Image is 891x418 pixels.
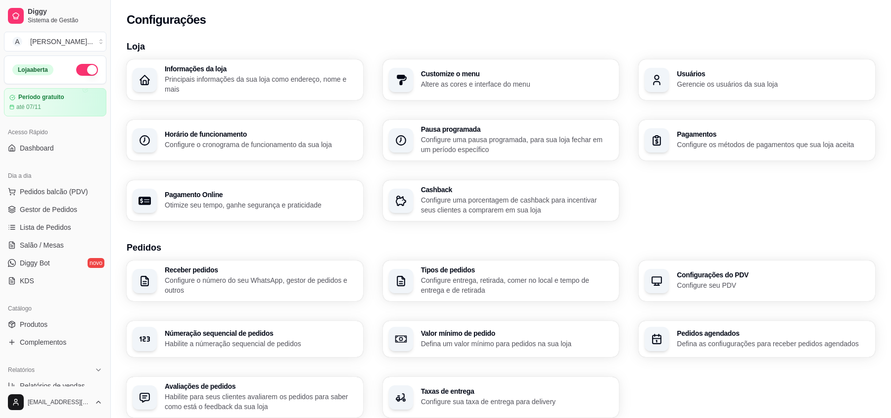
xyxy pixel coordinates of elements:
p: Configure os métodos de pagamentos que sua loja aceita [677,140,869,150]
button: Informações da lojaPrincipais informações da sua loja como endereço, nome e mais [127,59,363,100]
button: Configurações do PDVConfigure seu PDV [639,261,875,301]
a: KDS [4,273,106,289]
h3: Pagamentos [677,131,869,138]
h3: Receber pedidos [165,266,357,273]
p: Configure seu PDV [677,280,869,290]
h3: Horário de funcionamento [165,131,357,138]
button: Pedidos agendadosDefina as confiugurações para receber pedidos agendados [639,321,875,357]
h3: Loja [127,40,875,53]
a: DiggySistema de Gestão [4,4,106,28]
span: Pedidos balcão (PDV) [20,187,88,197]
div: Dia a dia [4,168,106,184]
h3: Avaliações de pedidos [165,383,357,390]
h3: Númeração sequencial de pedidos [165,330,357,337]
a: Relatórios de vendas [4,378,106,394]
h3: Configurações do PDV [677,271,869,278]
span: Gestor de Pedidos [20,205,77,214]
p: Defina as confiugurações para receber pedidos agendados [677,339,869,349]
span: A [12,37,22,47]
div: Loja aberta [12,64,53,75]
h3: Valor mínimo de pedido [421,330,613,337]
button: Select a team [4,32,106,52]
p: Otimize seu tempo, ganhe segurança e praticidade [165,200,357,210]
div: Catálogo [4,301,106,316]
button: Númeração sequencial de pedidosHabilite a númeração sequencial de pedidos [127,321,363,357]
a: Gestor de Pedidos [4,202,106,217]
button: Horário de funcionamentoConfigure o cronograma de funcionamento da sua loja [127,120,363,160]
h3: Customize o menu [421,70,613,77]
p: Altere as cores e interface do menu [421,79,613,89]
h3: Informações da loja [165,65,357,72]
p: Configure uma pausa programada, para sua loja fechar em um período específico [421,135,613,155]
span: Relatórios de vendas [20,381,85,391]
article: até 07/11 [16,103,41,111]
article: Período gratuito [18,94,64,101]
a: Período gratuitoaté 07/11 [4,88,106,116]
button: UsuáriosGerencie os usuários da sua loja [639,59,875,100]
p: Defina um valor mínimo para pedidos na sua loja [421,339,613,349]
button: Pagamento OnlineOtimize seu tempo, ganhe segurança e praticidade [127,180,363,221]
a: Diggy Botnovo [4,255,106,271]
button: Taxas de entregaConfigure sua taxa de entrega para delivery [383,377,619,418]
a: Salão / Mesas [4,237,106,253]
p: Principais informações da sua loja como endereço, nome e mais [165,74,357,94]
h3: Pausa programada [421,126,613,133]
a: Complementos [4,334,106,350]
button: Receber pedidosConfigure o número do seu WhatsApp, gestor de pedidos e outros [127,261,363,301]
button: PagamentosConfigure os métodos de pagamentos que sua loja aceita [639,120,875,160]
h3: Cashback [421,186,613,193]
span: Produtos [20,319,47,329]
span: KDS [20,276,34,286]
a: Lista de Pedidos [4,219,106,235]
span: [EMAIL_ADDRESS][DOMAIN_NAME] [28,398,91,406]
button: CashbackConfigure uma porcentagem de cashback para incentivar seus clientes a comprarem em sua loja [383,180,619,221]
p: Habilite a númeração sequencial de pedidos [165,339,357,349]
p: Gerencie os usuários da sua loja [677,79,869,89]
h3: Pedidos [127,241,875,255]
h3: Taxas de entrega [421,388,613,395]
button: Pausa programadaConfigure uma pausa programada, para sua loja fechar em um período específico [383,120,619,160]
p: Configure o número do seu WhatsApp, gestor de pedidos e outros [165,275,357,295]
a: Dashboard [4,140,106,156]
button: Tipos de pedidosConfigure entrega, retirada, comer no local e tempo de entrega e de retirada [383,261,619,301]
p: Habilite para seus clientes avaliarem os pedidos para saber como está o feedback da sua loja [165,392,357,412]
span: Salão / Mesas [20,240,64,250]
div: [PERSON_NAME] ... [30,37,93,47]
button: Customize o menuAltere as cores e interface do menu [383,59,619,100]
p: Configure entrega, retirada, comer no local e tempo de entrega e de retirada [421,275,613,295]
p: Configure o cronograma de funcionamento da sua loja [165,140,357,150]
div: Acesso Rápido [4,124,106,140]
span: Lista de Pedidos [20,222,71,232]
span: Dashboard [20,143,54,153]
span: Diggy Bot [20,258,50,268]
h2: Configurações [127,12,206,28]
p: Configure uma porcentagem de cashback para incentivar seus clientes a comprarem em sua loja [421,195,613,215]
span: Diggy [28,7,102,16]
span: Relatórios [8,366,35,374]
a: Produtos [4,316,106,332]
button: Valor mínimo de pedidoDefina um valor mínimo para pedidos na sua loja [383,321,619,357]
button: Alterar Status [76,64,98,76]
span: Complementos [20,337,66,347]
span: Sistema de Gestão [28,16,102,24]
h3: Pedidos agendados [677,330,869,337]
h3: Pagamento Online [165,191,357,198]
h3: Usuários [677,70,869,77]
h3: Tipos de pedidos [421,266,613,273]
button: [EMAIL_ADDRESS][DOMAIN_NAME] [4,390,106,414]
button: Avaliações de pedidosHabilite para seus clientes avaliarem os pedidos para saber como está o feed... [127,377,363,418]
button: Pedidos balcão (PDV) [4,184,106,200]
p: Configure sua taxa de entrega para delivery [421,397,613,407]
